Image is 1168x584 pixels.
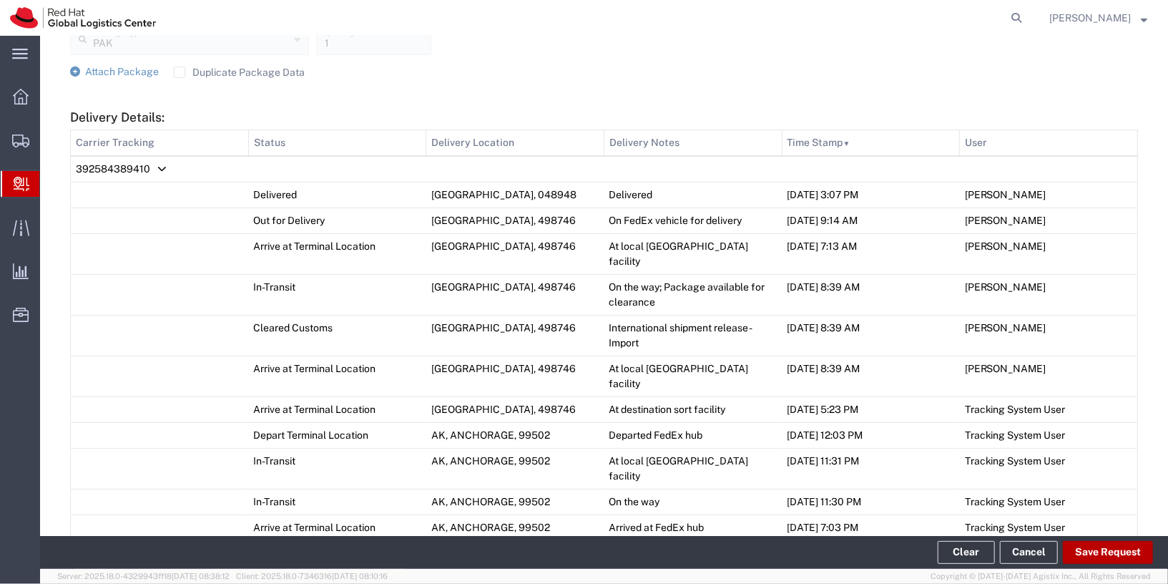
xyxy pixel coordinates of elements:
td: AK, ANCHORAGE, 99502 [426,448,604,489]
td: AK, ANCHORAGE, 99502 [426,489,604,515]
th: Time Stamp [782,130,960,156]
span: Client: 2025.18.0-7346316 [236,572,388,580]
td: [DATE] 11:30 PM [782,489,960,515]
td: Arrive at Terminal Location [248,233,426,274]
td: Arrived at FedEx hub [604,515,782,540]
td: International shipment release - Import [604,315,782,356]
td: [GEOGRAPHIC_DATA], 498746 [426,356,604,396]
span: 392584389410 [76,163,150,175]
a: Cancel [1000,541,1058,564]
td: Out for Delivery [248,208,426,233]
td: Depart Terminal Location [248,422,426,448]
td: [PERSON_NAME] [960,208,1138,233]
td: [GEOGRAPHIC_DATA], 498746 [426,208,604,233]
td: [DATE] 3:07 PM [782,182,960,208]
td: [PERSON_NAME] [960,233,1138,274]
td: [GEOGRAPHIC_DATA], 498746 [426,233,604,274]
td: Arrive at Terminal Location [248,396,426,422]
td: [PERSON_NAME] [960,315,1138,356]
td: Tracking System User [960,422,1138,448]
td: Tracking System User [960,448,1138,489]
td: [GEOGRAPHIC_DATA], 048948 [426,182,604,208]
th: Delivery Notes [604,130,782,156]
td: On FedEx vehicle for delivery [604,208,782,233]
td: Tracking System User [960,396,1138,422]
td: [DATE] 11:31 PM [782,448,960,489]
th: Status [248,130,426,156]
span: Copyright © [DATE]-[DATE] Agistix Inc., All Rights Reserved [931,570,1151,583]
td: [PERSON_NAME] [960,182,1138,208]
td: [DATE] 8:39 AM [782,315,960,356]
td: In-Transit [248,274,426,315]
td: [DATE] 7:13 AM [782,233,960,274]
button: Save Request [1063,541,1153,564]
td: [DATE] 8:39 AM [782,356,960,396]
td: [PERSON_NAME] [960,274,1138,315]
label: Duplicate Package Data [174,67,305,78]
td: [DATE] 9:14 AM [782,208,960,233]
td: Departed FedEx hub [604,422,782,448]
th: User [960,130,1138,156]
td: AK, ANCHORAGE, 99502 [426,422,604,448]
td: [DATE] 7:03 PM [782,515,960,540]
span: Sally Chua [1049,10,1131,26]
td: AK, ANCHORAGE, 99502 [426,515,604,540]
th: Delivery Location [426,130,604,156]
td: Cleared Customs [248,315,426,356]
td: [PERSON_NAME] [960,356,1138,396]
td: Delivered [604,182,782,208]
td: On the way; Package available for clearance [604,274,782,315]
td: [DATE] 12:03 PM [782,422,960,448]
td: Tracking System User [960,489,1138,515]
td: [GEOGRAPHIC_DATA], 498746 [426,396,604,422]
span: Server: 2025.18.0-4329943ff18 [57,572,230,580]
td: Delivered [248,182,426,208]
td: At local [GEOGRAPHIC_DATA] facility [604,233,782,274]
td: [DATE] 8:39 AM [782,274,960,315]
td: Tracking System User [960,515,1138,540]
img: logo [10,7,156,29]
td: At local [GEOGRAPHIC_DATA] facility [604,356,782,396]
td: On the way [604,489,782,515]
td: In-Transit [248,489,426,515]
button: Clear [938,541,995,564]
th: Carrier Tracking [71,130,249,156]
td: [GEOGRAPHIC_DATA], 498746 [426,274,604,315]
button: [PERSON_NAME] [1049,9,1148,26]
td: Arrive at Terminal Location [248,515,426,540]
td: At destination sort facility [604,396,782,422]
span: Attach Package [85,66,159,77]
td: [GEOGRAPHIC_DATA], 498746 [426,315,604,356]
td: At local [GEOGRAPHIC_DATA] facility [604,448,782,489]
span: [DATE] 08:10:16 [332,572,388,580]
td: In-Transit [248,448,426,489]
span: [DATE] 08:38:12 [172,572,230,580]
h5: Delivery Details: [70,109,1138,125]
td: Arrive at Terminal Location [248,356,426,396]
td: [DATE] 5:23 PM [782,396,960,422]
